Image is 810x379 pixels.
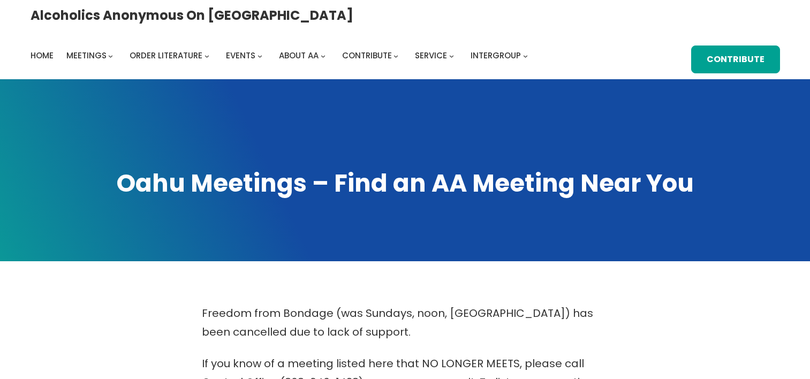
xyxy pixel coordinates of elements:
[226,48,255,63] a: Events
[691,46,780,74] a: Contribute
[415,50,447,61] span: Service
[471,50,521,61] span: Intergroup
[130,50,202,61] span: Order Literature
[342,50,392,61] span: Contribute
[31,48,532,63] nav: Intergroup
[279,50,319,61] span: About AA
[279,48,319,63] a: About AA
[31,50,54,61] span: Home
[108,54,113,58] button: Meetings submenu
[449,54,454,58] button: Service submenu
[393,54,398,58] button: Contribute submenu
[523,54,528,58] button: Intergroup submenu
[415,48,447,63] a: Service
[205,54,209,58] button: Order Literature submenu
[31,4,353,27] a: Alcoholics Anonymous on [GEOGRAPHIC_DATA]
[66,48,107,63] a: Meetings
[66,50,107,61] span: Meetings
[31,167,780,200] h1: Oahu Meetings – Find an AA Meeting Near You
[31,48,54,63] a: Home
[321,54,325,58] button: About AA submenu
[258,54,262,58] button: Events submenu
[342,48,392,63] a: Contribute
[202,304,609,342] p: Freedom from Bondage (was Sundays, noon, [GEOGRAPHIC_DATA]) has been cancelled due to lack of sup...
[471,48,521,63] a: Intergroup
[226,50,255,61] span: Events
